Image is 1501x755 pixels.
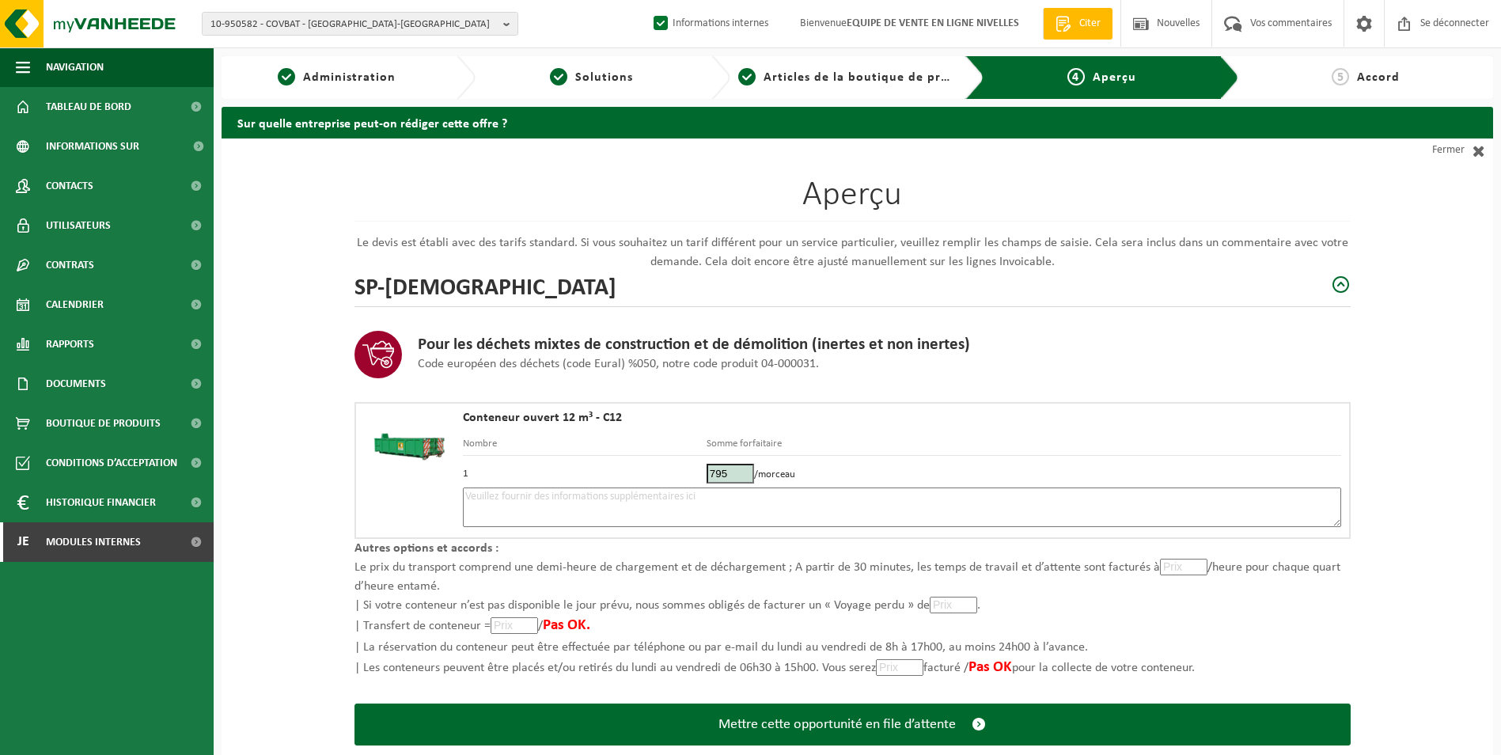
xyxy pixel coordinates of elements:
[1093,71,1136,84] span: Aperçu
[483,68,698,87] a: 2Solutions
[364,412,455,473] img: HK-XC-12-GN-00.png
[800,17,1019,29] font: Bienvenue
[222,107,1493,138] h2: Sur quelle entreprise peut-on rédiger cette offre ?
[278,68,295,85] span: 1
[354,233,1351,271] p: Le devis est établi avec des tarifs standard. Si vous souhaitez un tarif différent pour un servic...
[543,618,590,633] span: Pas OK.
[354,178,1351,222] h1: Aperçu
[1160,559,1207,575] input: Prix
[718,716,956,733] span: Mettre cette opportunité en file d’attente
[1043,8,1112,40] a: Citer
[1247,68,1485,87] a: 5Accord
[707,436,1341,456] th: Somme forfaitaire
[996,68,1207,87] a: 4Aperçu
[16,522,30,562] span: Je
[354,271,616,298] h2: SP-[DEMOGRAPHIC_DATA]
[1432,138,1465,162] font: Fermer
[463,456,707,488] td: 1
[847,17,1019,29] strong: EQUIPE DE VENTE EN LIGNE NIVELLES
[418,336,970,355] h3: Pour les déchets mixtes de construction et de démolition (inertes et non inertes)
[707,464,754,484] input: Prix
[764,71,980,84] span: Articles de la boutique de produits
[463,436,707,456] th: Nombre
[46,127,183,166] span: Informations sur l’entreprise
[1075,16,1105,32] span: Citer
[46,166,93,206] span: Contacts
[303,71,396,84] span: Administration
[354,704,1351,746] button: Mettre cette opportunité en file d’attente
[46,87,131,127] span: Tableau de bord
[46,443,177,483] span: Conditions d’acceptation
[876,659,923,676] input: Prix
[46,522,141,562] span: Modules internes
[418,355,970,374] p: Code européen des déchets (code Eural) %050, notre code produit 04-000031.
[46,245,94,285] span: Contrats
[1332,68,1349,85] span: 5
[229,68,444,87] a: 1Administration
[354,542,498,555] font: Autres options et accords :
[46,404,161,443] span: Boutique de produits
[930,597,977,613] input: Prix
[754,469,795,480] font: /morceau
[46,206,111,245] span: Utilisateurs
[463,412,1341,424] h4: Conteneur ouvert 12 m³ - C12
[1357,71,1400,84] span: Accord
[354,561,1340,674] font: Le prix du transport comprend une demi-heure de chargement et de déchargement ; A partir de 30 mi...
[46,285,104,324] span: Calendrier
[575,71,633,84] span: Solutions
[1351,138,1493,162] a: Fermer
[46,364,106,404] span: Documents
[491,617,538,634] input: Prix
[46,47,104,87] span: Navigation
[738,68,756,85] span: 3
[210,13,497,36] span: 10-950582 - COVBAT - [GEOGRAPHIC_DATA]-[GEOGRAPHIC_DATA]
[1067,68,1085,85] span: 4
[202,12,518,36] button: 10-950582 - COVBAT - [GEOGRAPHIC_DATA]-[GEOGRAPHIC_DATA]
[738,68,953,87] a: 3Articles de la boutique de produits
[46,483,156,522] span: Historique financier
[550,68,567,85] span: 2
[46,324,94,364] span: Rapports
[650,12,768,36] label: Informations internes
[968,660,1012,675] span: Pas OK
